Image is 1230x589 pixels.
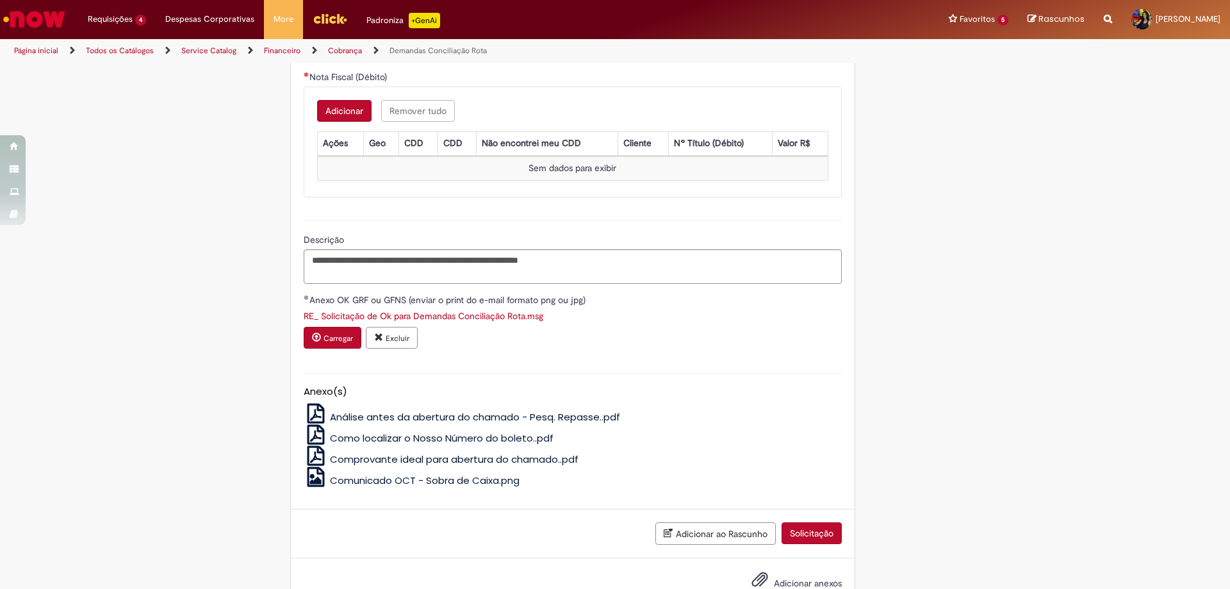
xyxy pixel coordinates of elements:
[328,46,362,56] a: Cobrança
[317,156,828,180] td: Sem dados para exibir
[135,15,146,26] span: 4
[88,13,133,26] span: Requisições
[10,39,810,63] ul: Trilhas de página
[165,13,254,26] span: Despesas Corporativas
[997,15,1008,26] span: 5
[389,46,487,56] a: Demandas Conciliação Rota
[1038,13,1085,25] span: Rascunhos
[772,131,828,155] th: Valor R$
[618,131,668,155] th: Cliente
[264,46,300,56] a: Financeiro
[1,6,67,32] img: ServiceNow
[1028,13,1085,26] a: Rascunhos
[304,234,347,245] span: Descrição
[409,13,440,28] p: +GenAi
[324,333,353,344] small: Carregar
[366,13,440,28] div: Padroniza
[477,131,618,155] th: Não encontrei meu CDD
[14,46,58,56] a: Página inicial
[304,410,621,424] a: Análise antes da abertura do chamado - Pesq. Repasse..pdf
[304,452,579,466] a: Comprovante ideal para abertura do chamado..pdf
[309,294,588,306] span: Anexo OK GRF ou GFNS (enviar o print do e-mail formato png ou jpg)
[181,46,236,56] a: Service Catalog
[304,295,309,300] span: Obrigatório Preenchido
[309,71,389,83] span: Nota Fiscal (Débito)
[313,9,347,28] img: click_logo_yellow_360x200.png
[330,474,520,487] span: Comunicado OCT - Sobra de Caixa.png
[304,474,520,487] a: Comunicado OCT - Sobra de Caixa.png
[386,333,409,344] small: Excluir
[317,131,363,155] th: Ações
[782,522,842,544] button: Solicitação
[774,577,842,589] span: Adicionar anexos
[330,452,578,466] span: Comprovante ideal para abertura do chamado..pdf
[366,327,418,349] button: Excluir anexo RE_ Solicitação de Ok para Demandas Conciliação Rota.msg
[274,13,293,26] span: More
[655,522,776,545] button: Adicionar ao Rascunho
[86,46,154,56] a: Todos os Catálogos
[304,249,842,284] textarea: Descrição
[960,13,995,26] span: Favoritos
[317,100,372,122] button: Add a row for Nota Fiscal (Débito)
[304,386,842,397] h5: Anexo(s)
[330,431,553,445] span: Como localizar o Nosso Número do boleto..pdf
[399,131,438,155] th: CDD
[668,131,772,155] th: Nº Título (Débito)
[330,410,620,424] span: Análise antes da abertura do chamado - Pesq. Repasse..pdf
[438,131,476,155] th: CDD
[304,327,361,349] button: Carregar anexo de Anexo OK GRF ou GFNS (enviar o print do e-mail formato png ou jpg) Required
[304,72,309,77] span: Necessários
[363,131,398,155] th: Geo
[304,310,543,322] a: Download de RE_ Solicitação de Ok para Demandas Conciliação Rota.msg
[1156,13,1220,24] span: [PERSON_NAME]
[304,431,554,445] a: Como localizar o Nosso Número do boleto..pdf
